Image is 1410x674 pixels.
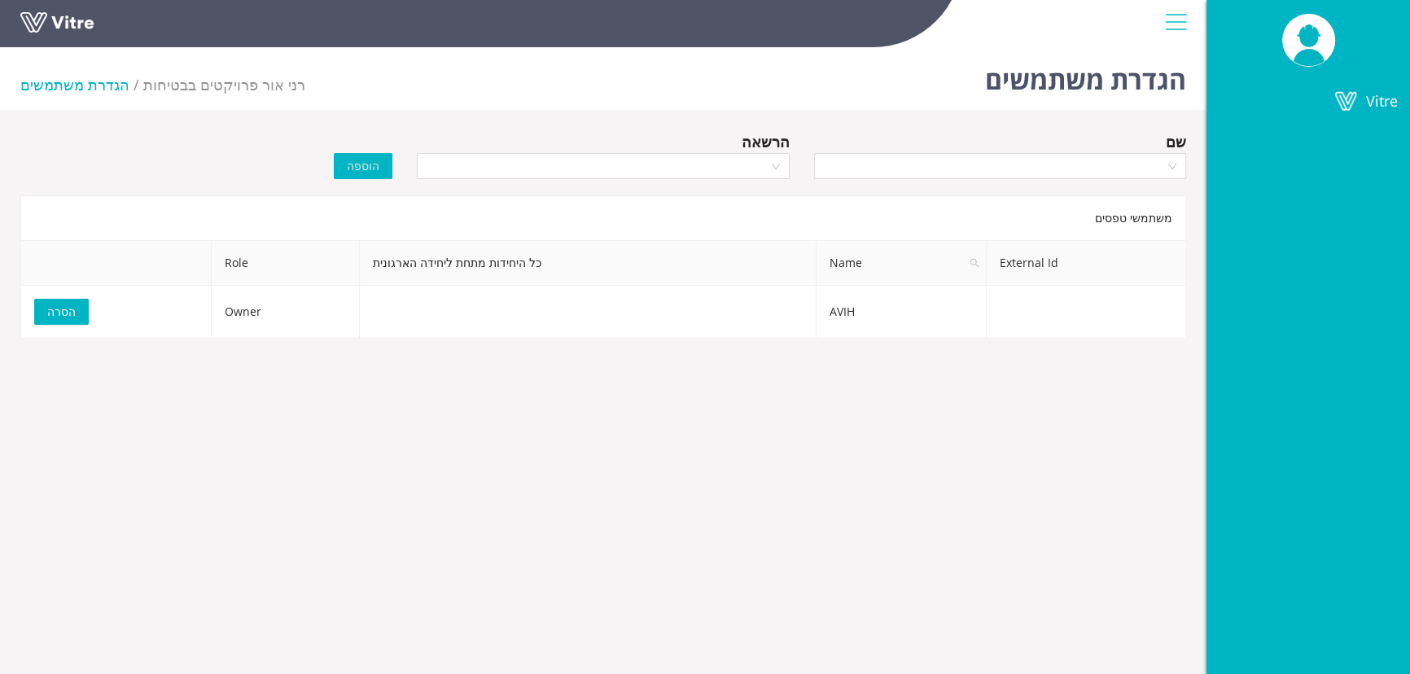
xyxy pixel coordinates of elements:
[817,241,985,285] span: Name
[20,73,143,96] li: הגדרת משתמשים
[212,241,360,286] th: Role
[34,299,89,325] button: הסרה
[20,195,1186,240] div: משתמשי טפסים
[963,241,986,285] span: search
[225,304,261,319] span: Owner
[334,153,392,179] button: הוספה
[985,41,1186,110] h1: הגדרת משתמשים
[1366,91,1398,111] span: Vitre
[742,130,790,153] div: הרשאה
[47,303,76,321] span: הסרה
[987,241,1186,286] th: External Id
[1166,130,1186,153] div: שם
[1206,81,1410,120] a: Vitre
[817,286,986,339] td: AVIH
[1282,15,1335,66] img: UserPic.png
[360,241,817,286] th: כל היחידות מתחת ליחידה הארגונית
[970,258,979,268] span: search
[143,75,305,94] span: 264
